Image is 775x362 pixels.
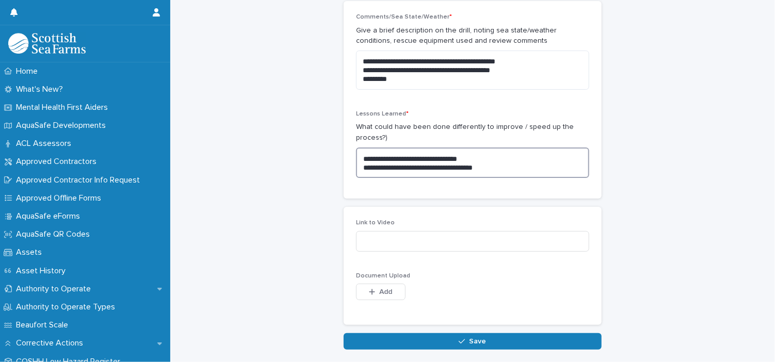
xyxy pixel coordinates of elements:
[344,333,602,350] button: Save
[12,229,98,239] p: AquaSafe QR Codes
[12,121,114,130] p: AquaSafe Developments
[12,338,91,348] p: Corrective Actions
[356,220,395,226] span: Link to Video
[12,85,71,94] p: What's New?
[8,33,86,54] img: bPIBxiqnSb2ggTQWdOVV
[12,284,99,294] p: Authority to Operate
[356,25,589,47] p: Give a brief description on the drill, noting sea state/weather conditions, rescue equipment used...
[356,14,452,20] span: Comments/Sea State/Weather
[356,284,406,300] button: Add
[380,288,393,295] span: Add
[12,248,50,257] p: Assets
[12,211,88,221] p: AquaSafe eForms
[12,103,116,112] p: Mental Health First Aiders
[12,193,109,203] p: Approved Offline Forms
[356,122,589,143] p: What could have been done differently to improve / speed up the process?)
[12,175,148,185] p: Approved Contractor Info Request
[12,139,79,149] p: ACL Assessors
[356,111,409,117] span: Lessons Learned
[12,320,76,330] p: Beaufort Scale
[12,157,105,167] p: Approved Contractors
[12,67,46,76] p: Home
[470,338,487,345] span: Save
[12,302,123,312] p: Authority to Operate Types
[12,266,74,276] p: Asset History
[356,273,410,279] span: Document Upload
